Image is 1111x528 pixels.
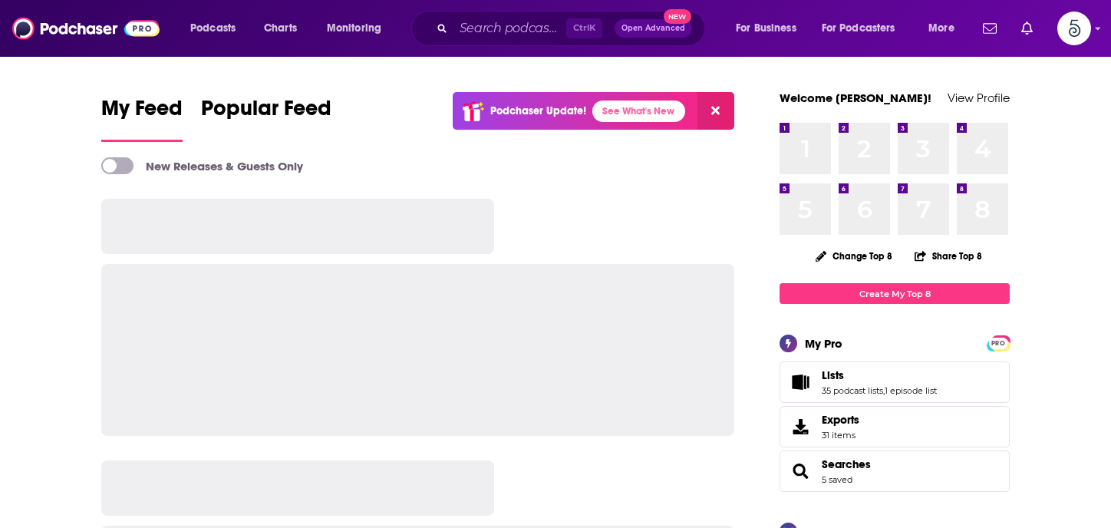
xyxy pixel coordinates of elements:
span: Charts [264,18,297,39]
span: My Feed [101,95,183,130]
span: Lists [780,361,1010,403]
span: For Business [736,18,796,39]
img: User Profile [1057,12,1091,45]
div: My Pro [805,336,842,351]
a: New Releases & Guests Only [101,157,303,174]
button: Show profile menu [1057,12,1091,45]
span: PRO [989,338,1007,349]
a: See What's New [592,101,685,122]
button: open menu [918,16,974,41]
span: Popular Feed [201,95,331,130]
a: Searches [822,457,871,471]
a: Welcome [PERSON_NAME]! [780,91,931,105]
a: Exports [780,406,1010,447]
a: Lists [785,371,816,393]
button: open menu [812,16,918,41]
span: Exports [785,416,816,437]
span: Lists [822,368,844,382]
button: Change Top 8 [806,246,902,266]
a: Charts [254,16,306,41]
input: Search podcasts, credits, & more... [453,16,566,41]
a: 5 saved [822,474,852,485]
button: Share Top 8 [914,241,983,271]
button: open menu [725,16,816,41]
a: Popular Feed [201,95,331,142]
span: Exports [822,413,859,427]
a: Show notifications dropdown [1015,15,1039,41]
button: Open AdvancedNew [615,19,692,38]
span: Podcasts [190,18,236,39]
span: Monitoring [327,18,381,39]
img: Podchaser - Follow, Share and Rate Podcasts [12,14,160,43]
a: 35 podcast lists [822,385,883,396]
button: open menu [316,16,401,41]
span: Open Advanced [621,25,685,32]
a: PRO [989,337,1007,348]
span: Logged in as Spiral5-G2 [1057,12,1091,45]
a: Searches [785,460,816,482]
span: Searches [780,450,1010,492]
a: 1 episode list [885,385,937,396]
span: Ctrl K [566,18,602,38]
a: View Profile [948,91,1010,105]
a: Create My Top 8 [780,283,1010,304]
a: Show notifications dropdown [977,15,1003,41]
span: 31 items [822,430,859,441]
a: My Feed [101,95,183,142]
span: New [664,9,691,24]
p: Podchaser Update! [490,104,586,117]
span: For Podcasters [822,18,895,39]
a: Lists [822,368,937,382]
div: Search podcasts, credits, & more... [426,11,720,46]
span: More [928,18,954,39]
span: , [883,385,885,396]
button: open menu [180,16,255,41]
